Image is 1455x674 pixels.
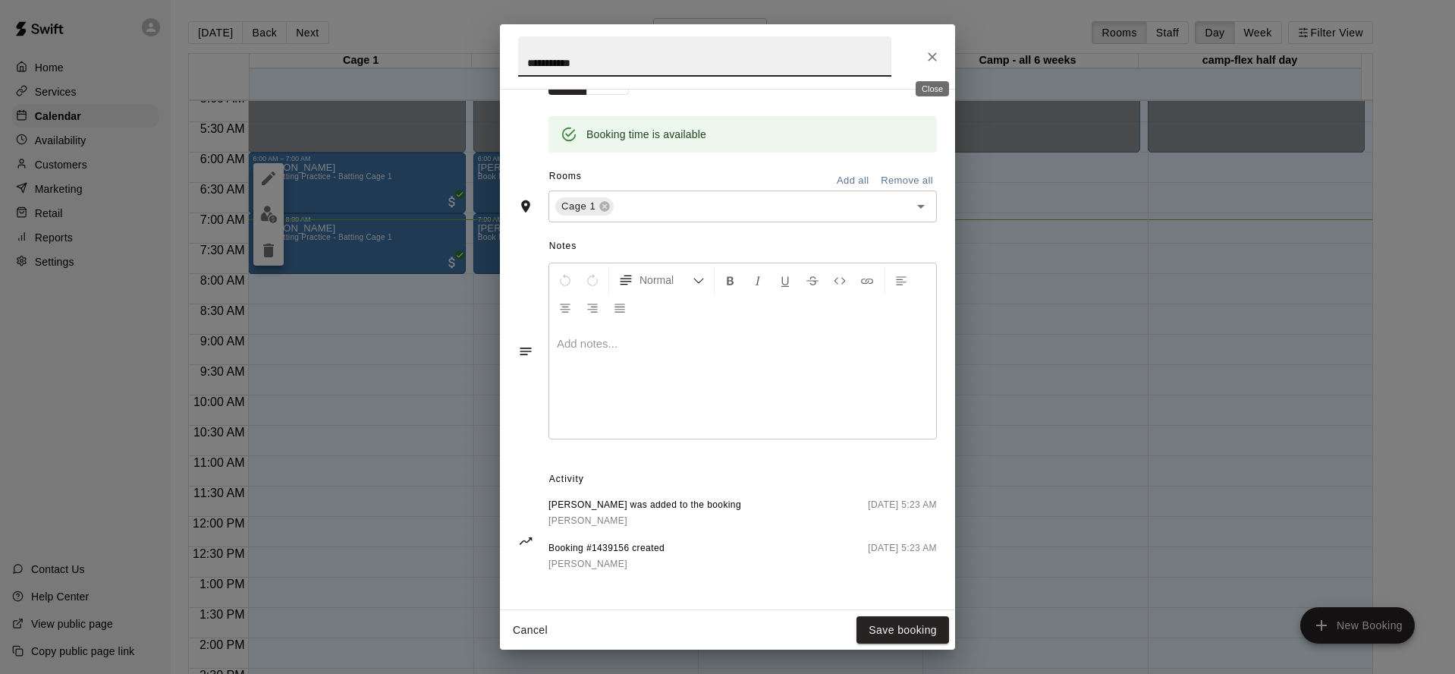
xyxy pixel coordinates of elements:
svg: Notes [518,344,533,359]
button: Save booking [856,616,949,644]
div: Cage 1 [555,197,614,216]
a: [PERSON_NAME] [548,556,665,572]
button: Open [910,196,932,217]
button: Format Strikethrough [800,266,825,294]
button: Redo [580,266,605,294]
span: Rooms [549,171,582,181]
span: [DATE] 5:23 AM [868,541,937,572]
span: Booking #1439156 created [548,541,665,556]
button: Undo [552,266,578,294]
button: Left Align [888,266,914,294]
button: Format Bold [718,266,743,294]
button: Formatting Options [612,266,711,294]
button: Center Align [552,294,578,321]
button: Format Underline [772,266,798,294]
button: Format Italics [745,266,771,294]
button: Insert Code [827,266,853,294]
button: Insert Link [854,266,880,294]
span: Activity [549,468,937,492]
button: Cancel [506,616,555,644]
button: Close [919,43,946,71]
span: [DATE] 5:23 AM [868,498,937,529]
div: Booking time is available [586,121,706,148]
span: [PERSON_NAME] [548,559,627,569]
span: Normal [640,272,693,288]
span: Cage 1 [555,199,602,214]
a: [PERSON_NAME] [548,513,741,529]
button: Add all [828,169,877,193]
span: [PERSON_NAME] was added to the booking [548,498,741,513]
button: Right Align [580,294,605,321]
span: [PERSON_NAME] [548,515,627,526]
div: Close [916,81,949,96]
svg: Activity [518,534,533,549]
button: Justify Align [607,294,633,321]
button: Remove all [877,169,937,193]
span: Notes [549,235,937,259]
svg: Rooms [518,199,533,214]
